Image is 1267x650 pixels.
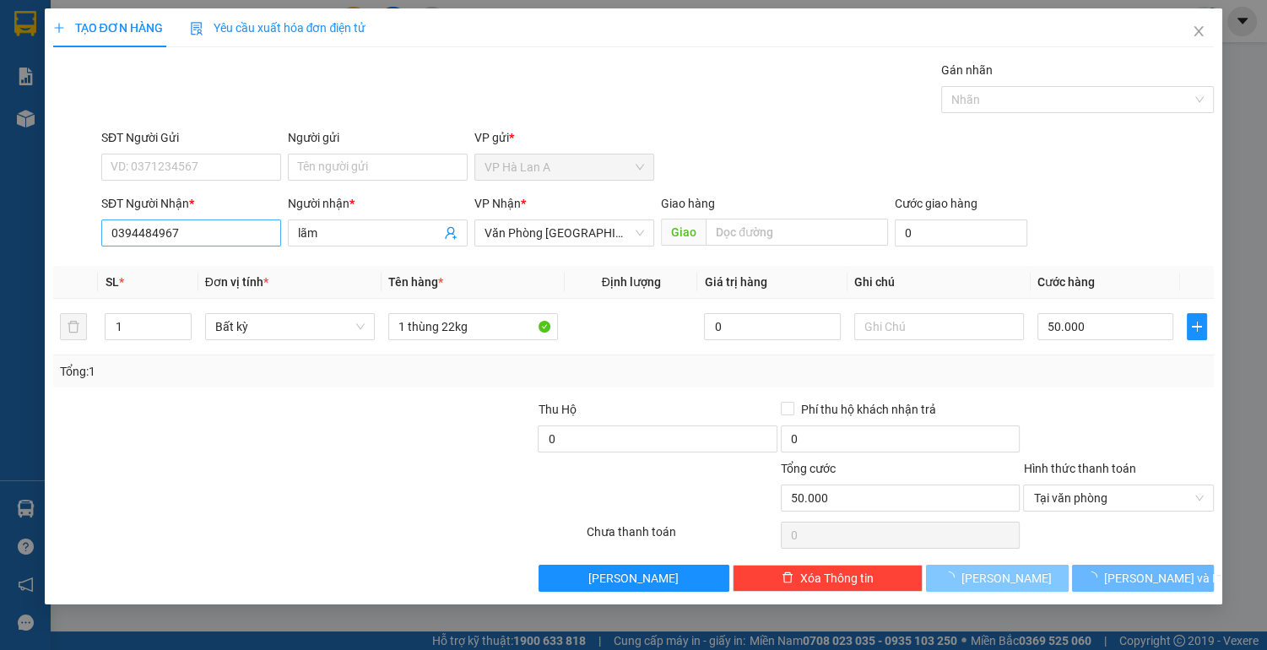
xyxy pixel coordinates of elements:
span: loading [1086,571,1104,583]
span: [PERSON_NAME] và In [1104,569,1222,588]
button: Close [1175,8,1222,56]
th: Ghi chú [847,266,1031,299]
input: Cước giao hàng [895,219,1028,246]
button: [PERSON_NAME] [926,565,1068,592]
span: Văn Phòng Sài Gòn [485,220,644,246]
span: loading [943,571,961,583]
div: Tổng: 1 [60,362,490,381]
span: plus [1188,320,1206,333]
span: Tên hàng [388,275,443,289]
button: deleteXóa Thông tin [733,565,923,592]
span: SL [105,275,118,289]
span: TẠO ĐƠN HÀNG [53,21,163,35]
div: VP gửi [474,128,654,147]
input: Ghi Chú [854,313,1024,340]
div: Người nhận [288,194,468,213]
div: Người gửi [288,128,468,147]
input: 0 [704,313,841,340]
span: user-add [444,226,458,240]
span: Tổng cước [781,462,836,475]
label: Hình thức thanh toán [1023,462,1135,475]
span: [PERSON_NAME] [961,569,1052,588]
span: Định lượng [602,275,661,289]
span: Phí thu hộ khách nhận trả [794,400,943,419]
span: Giao [661,219,706,246]
span: VP Nhận [474,197,521,210]
input: Dọc đường [706,219,887,246]
div: SĐT Người Gửi [101,128,281,147]
span: Đơn vị tính [205,275,268,289]
button: plus [1187,313,1207,340]
button: [PERSON_NAME] và In [1072,565,1214,592]
span: [PERSON_NAME] [588,569,679,588]
button: [PERSON_NAME] [539,565,729,592]
label: Cước giao hàng [895,197,977,210]
button: delete [60,313,87,340]
span: Bất kỳ [215,314,365,339]
span: Cước hàng [1037,275,1095,289]
span: Yêu cầu xuất hóa đơn điện tử [190,21,366,35]
img: icon [190,22,203,35]
span: Xóa Thông tin [800,569,874,588]
span: close [1192,24,1205,38]
span: VP Hà Lan A [485,154,644,180]
span: Giá trị hàng [704,275,766,289]
span: delete [782,571,793,585]
span: Tại văn phòng [1033,485,1204,511]
span: Thu Hộ [538,403,576,416]
div: SĐT Người Nhận [101,194,281,213]
span: plus [53,22,65,34]
label: Gán nhãn [941,63,993,77]
div: Chưa thanh toán [585,523,779,552]
span: Giao hàng [661,197,715,210]
input: VD: Bàn, Ghế [388,313,558,340]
